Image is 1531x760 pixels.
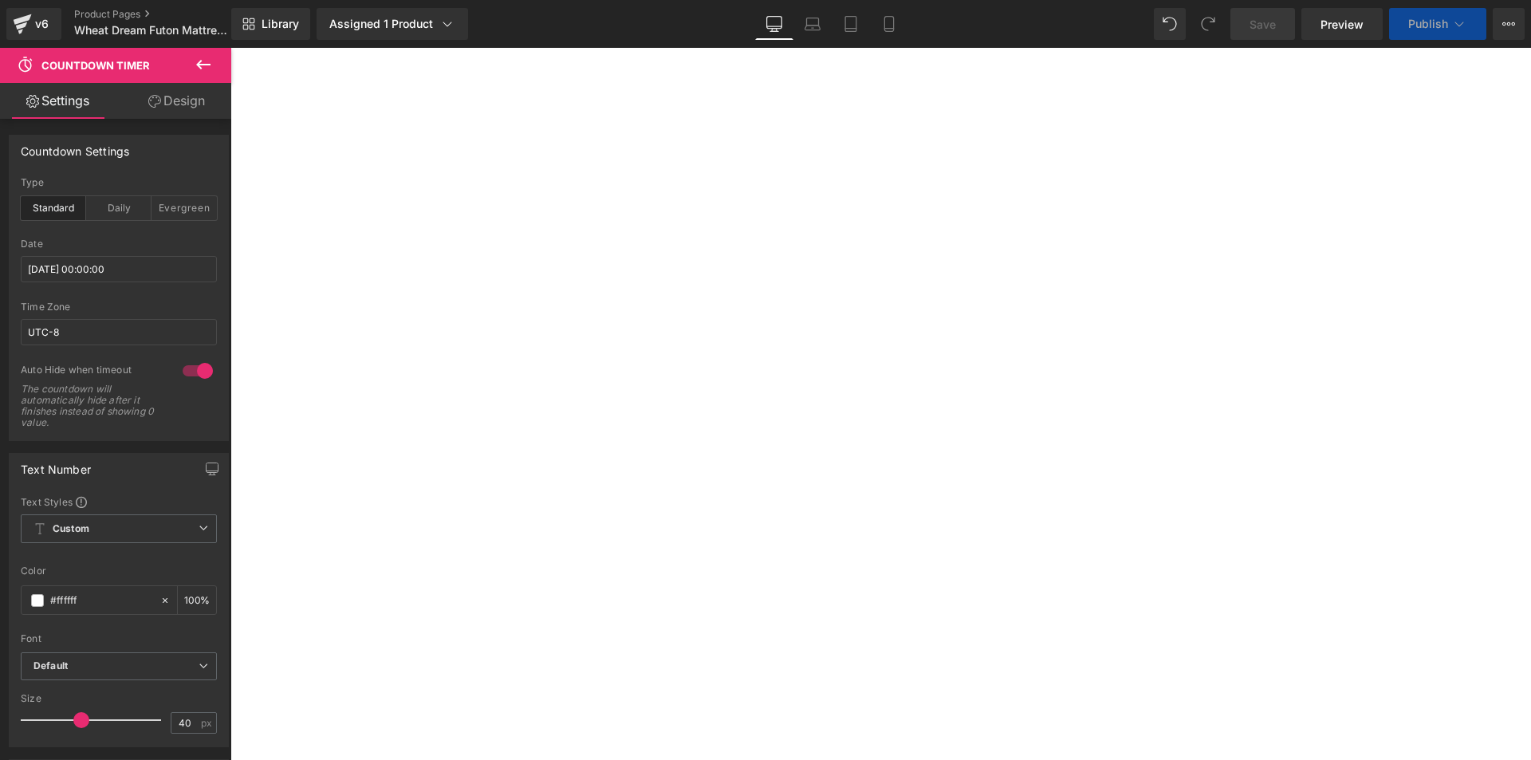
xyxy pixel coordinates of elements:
[262,17,299,31] span: Library
[1154,8,1186,40] button: Undo
[793,8,832,40] a: Laptop
[755,8,793,40] a: Desktop
[41,59,150,72] span: Countdown Timer
[1493,8,1525,40] button: More
[21,565,217,577] div: Color
[74,8,258,21] a: Product Pages
[33,660,68,673] i: Default
[832,8,870,40] a: Tablet
[152,196,217,220] div: Evergreen
[201,718,214,728] span: px
[1389,8,1486,40] button: Publish
[1301,8,1383,40] a: Preview
[86,196,152,220] div: Daily
[21,693,217,704] div: Size
[21,495,217,508] div: Text Styles
[21,136,129,158] div: Countdown Settings
[6,8,61,40] a: v6
[870,8,908,40] a: Mobile
[21,384,164,428] div: The countdown will automatically hide after it finishes instead of showing 0 value.
[1192,8,1224,40] button: Redo
[1250,16,1276,33] span: Save
[21,364,167,380] div: Auto Hide when timeout
[178,586,216,614] div: %
[50,592,152,609] input: Color
[1320,16,1364,33] span: Preview
[32,14,52,34] div: v6
[21,177,217,188] div: Type
[21,301,217,313] div: Time Zone
[21,238,217,250] div: Date
[21,454,91,476] div: Text Number
[1408,18,1448,30] span: Publish
[329,16,455,32] div: Assigned 1 Product
[231,8,310,40] a: New Library
[21,633,217,644] div: Font
[21,196,86,220] div: Standard
[53,522,89,536] b: Custom
[119,83,234,119] a: Design
[74,24,227,37] span: Wheat Dream Futon Mattress-[PERSON_NAME]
